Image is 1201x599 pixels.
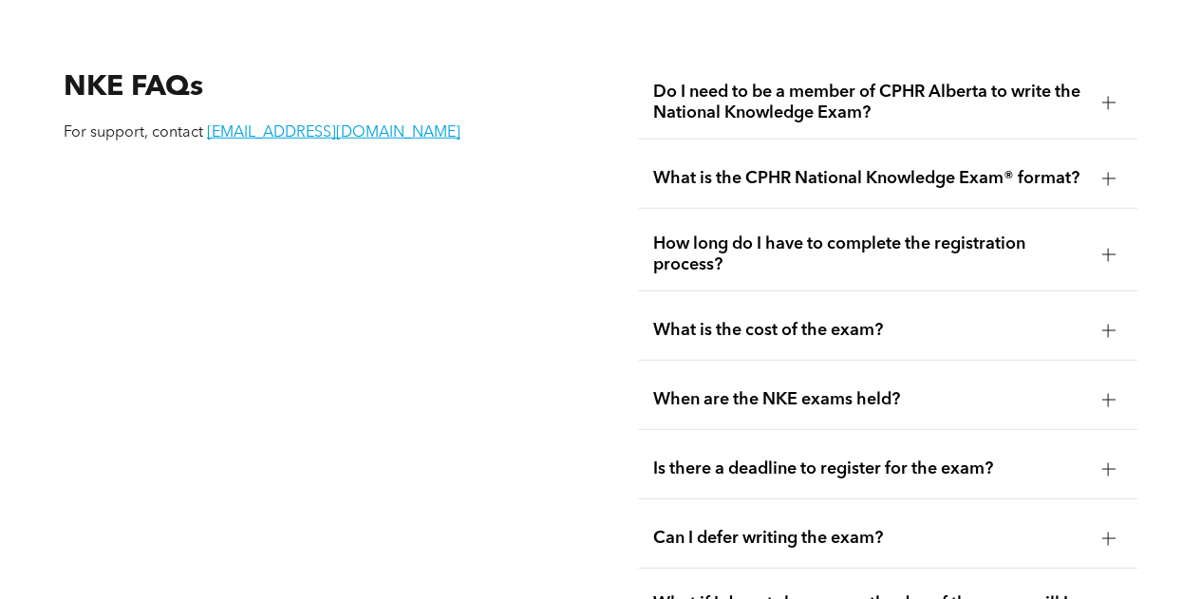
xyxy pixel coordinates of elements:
span: What is the CPHR National Knowledge Exam® format? [653,168,1087,189]
span: Is there a deadline to register for the exam? [653,459,1087,479]
a: [EMAIL_ADDRESS][DOMAIN_NAME] [207,125,460,140]
span: How long do I have to complete the registration process? [653,234,1087,275]
span: Do I need to be a member of CPHR Alberta to write the National Knowledge Exam? [653,82,1087,123]
span: For support, contact [64,125,203,140]
span: When are the NKE exams held? [653,389,1087,410]
span: Can I defer writing the exam? [653,528,1087,549]
span: NKE FAQs [64,73,203,102]
span: What is the cost of the exam? [653,320,1087,341]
